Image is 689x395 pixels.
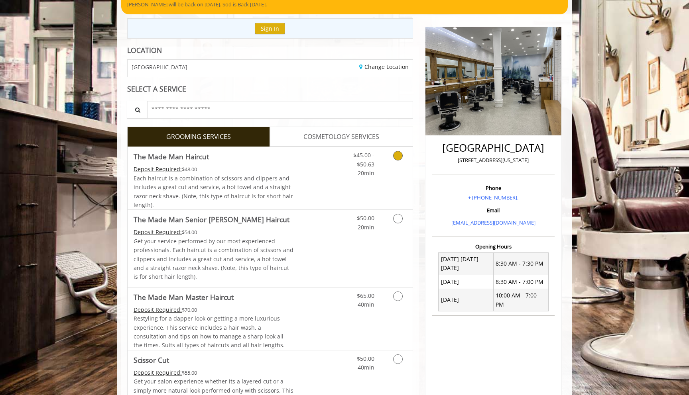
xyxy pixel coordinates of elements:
[357,292,374,299] span: $65.00
[127,101,148,119] button: Service Search
[434,142,553,154] h2: [GEOGRAPHIC_DATA]
[468,194,518,201] a: + [PHONE_NUMBER].
[357,214,374,222] span: $50.00
[134,369,182,376] span: This service needs some Advance to be paid before we block your appointment
[134,368,294,377] div: $55.00
[434,185,553,191] h3: Phone
[303,132,379,142] span: COSMETOLOGY SERVICES
[434,156,553,164] p: [STREET_ADDRESS][US_STATE]
[357,355,374,362] span: $50.00
[134,165,182,173] span: This service needs some Advance to be paid before we block your appointment
[134,306,182,313] span: This service needs some Advance to be paid before we block your appointment
[134,354,169,366] b: Scissor Cut
[134,315,285,349] span: Restyling for a dapper look or getting a more luxurious experience. This service includes a hair ...
[132,64,187,70] span: [GEOGRAPHIC_DATA]
[353,151,374,168] span: $45.00 - $50.63
[127,45,162,55] b: LOCATION
[358,301,374,308] span: 40min
[358,364,374,371] span: 40min
[134,291,234,303] b: The Made Man Master Haircut
[439,252,494,275] td: [DATE] [DATE] [DATE]
[255,23,285,34] button: Sign In
[166,132,231,142] span: GROOMING SERVICES
[493,252,548,275] td: 8:30 AM - 7:30 PM
[432,244,555,249] h3: Opening Hours
[359,63,409,70] a: Change Location
[358,169,374,177] span: 20min
[134,214,289,225] b: The Made Man Senior [PERSON_NAME] Haircut
[439,275,494,289] td: [DATE]
[451,219,535,226] a: [EMAIL_ADDRESS][DOMAIN_NAME]
[439,289,494,311] td: [DATE]
[493,289,548,311] td: 10:00 AM - 7:00 PM
[434,207,553,213] h3: Email
[134,305,294,314] div: $70.00
[134,174,293,209] span: Each haircut is a combination of scissors and clippers and includes a great cut and service, a ho...
[127,0,562,9] p: [PERSON_NAME] will be back on [DATE]. Sod is Back [DATE].
[134,228,294,237] div: $54.00
[134,228,182,236] span: This service needs some Advance to be paid before we block your appointment
[134,237,294,282] p: Get your service performed by our most experienced professionals. Each haircut is a combination o...
[134,151,209,162] b: The Made Man Haircut
[493,275,548,289] td: 8:30 AM - 7:00 PM
[358,223,374,231] span: 20min
[134,165,294,174] div: $48.00
[127,85,413,93] div: SELECT A SERVICE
